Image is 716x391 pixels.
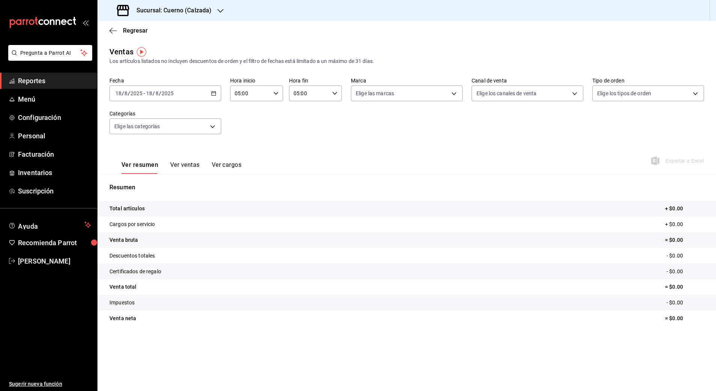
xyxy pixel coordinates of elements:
[109,46,133,57] div: Ventas
[130,90,143,96] input: ----
[667,252,704,260] p: - $0.00
[124,90,128,96] input: --
[170,161,200,174] button: Ver ventas
[212,161,242,174] button: Ver cargos
[230,78,283,83] label: Hora inicio
[130,6,211,15] h3: Sucursal: Cuerno (Calzada)
[109,27,148,34] button: Regresar
[18,76,91,86] span: Reportes
[18,131,91,141] span: Personal
[18,149,91,159] span: Facturación
[472,78,583,83] label: Canal de venta
[665,236,704,244] p: = $0.00
[121,161,241,174] div: navigation tabs
[18,112,91,123] span: Configuración
[18,238,91,248] span: Recomienda Parrot
[153,90,155,96] span: /
[144,90,145,96] span: -
[109,111,221,116] label: Categorías
[18,220,81,229] span: Ayuda
[289,78,342,83] label: Hora fin
[137,47,146,57] img: Tooltip marker
[9,380,91,388] span: Sugerir nueva función
[18,186,91,196] span: Suscripción
[20,49,81,57] span: Pregunta a Parrot AI
[109,315,136,322] p: Venta neta
[128,90,130,96] span: /
[123,27,148,34] span: Regresar
[109,57,704,65] div: Los artículos listados no incluyen descuentos de orden y el filtro de fechas está limitado a un m...
[18,168,91,178] span: Inventarios
[592,78,704,83] label: Tipo de orden
[109,283,136,291] p: Venta total
[161,90,174,96] input: ----
[146,90,153,96] input: --
[109,236,138,244] p: Venta bruta
[476,90,536,97] span: Elige los canales de venta
[114,123,160,130] span: Elige las categorías
[115,90,122,96] input: --
[667,299,704,307] p: - $0.00
[155,90,159,96] input: --
[109,268,161,276] p: Certificados de regalo
[109,220,155,228] p: Cargos por servicio
[665,220,704,228] p: + $0.00
[18,256,91,266] span: [PERSON_NAME]
[667,268,704,276] p: - $0.00
[109,205,145,213] p: Total artículos
[109,78,221,83] label: Fecha
[82,19,88,25] button: open_drawer_menu
[109,183,704,192] p: Resumen
[109,252,155,260] p: Descuentos totales
[109,299,135,307] p: Impuestos
[18,94,91,104] span: Menú
[597,90,651,97] span: Elige los tipos de orden
[121,161,158,174] button: Ver resumen
[665,315,704,322] p: = $0.00
[122,90,124,96] span: /
[351,78,463,83] label: Marca
[159,90,161,96] span: /
[665,283,704,291] p: = $0.00
[5,54,92,62] a: Pregunta a Parrot AI
[8,45,92,61] button: Pregunta a Parrot AI
[356,90,394,97] span: Elige las marcas
[665,205,704,213] p: + $0.00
